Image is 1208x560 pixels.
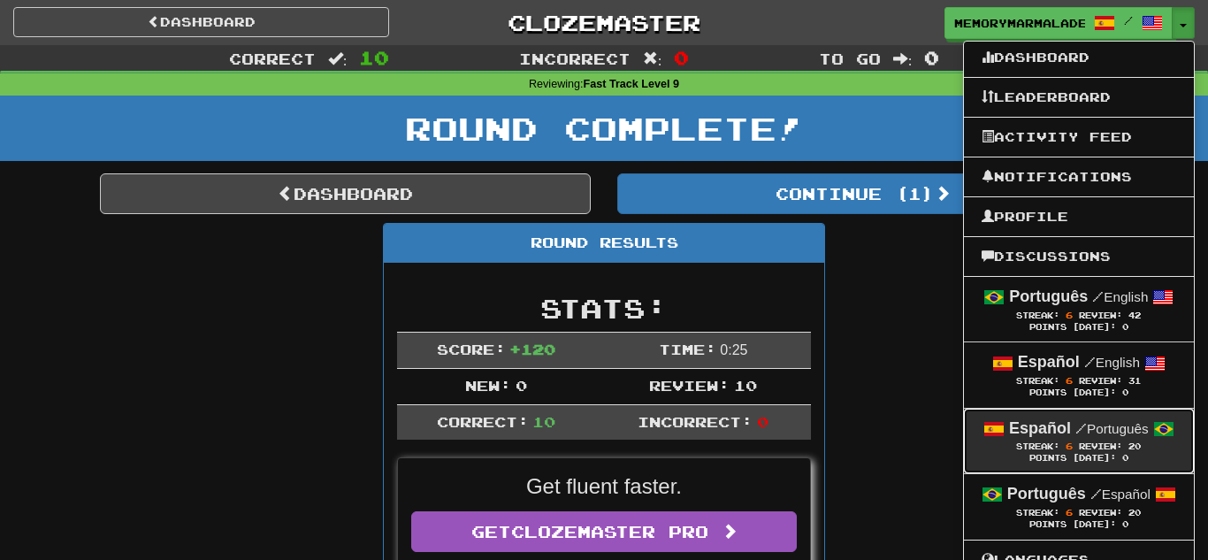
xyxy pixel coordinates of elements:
span: + 120 [509,341,555,357]
span: 6 [1066,375,1073,386]
span: 10 [359,47,389,68]
span: 0 : 25 [720,342,747,357]
span: To go [819,50,881,67]
h1: Round Complete! [6,111,1202,146]
span: / [1084,354,1096,370]
span: Score: [437,341,506,357]
a: Español /English Streak: 6 Review: 31 Points [DATE]: 0 [964,342,1194,407]
a: Profile [964,205,1194,228]
span: Review: [1079,376,1122,386]
a: MemoryMarmalade / [944,7,1173,39]
span: Review: [1079,441,1122,451]
a: Español /Português Streak: 6 Review: 20 Points [DATE]: 0 [964,409,1194,473]
a: Leaderboard [964,86,1194,109]
strong: Español [1009,419,1071,437]
h2: Stats: [397,294,811,323]
span: Correct [229,50,316,67]
span: 10 [734,377,757,394]
div: Points [DATE]: 0 [982,387,1176,399]
small: Português [1075,421,1149,436]
span: Time: [659,341,716,357]
a: Dashboard [13,7,389,37]
strong: Português [1007,485,1086,502]
span: Incorrect [519,50,631,67]
div: Round Results [384,224,824,263]
span: New: [465,377,511,394]
span: 0 [516,377,527,394]
span: 0 [674,47,689,68]
a: Dashboard [100,173,591,214]
span: 42 [1128,311,1141,320]
div: Points [DATE]: 0 [982,322,1176,334]
span: MemoryMarmalade [954,15,1085,31]
a: Português /Español Streak: 6 Review: 20 Points [DATE]: 0 [964,474,1194,539]
span: / [1092,288,1104,304]
a: Discussions [964,245,1194,268]
a: Activity Feed [964,126,1194,149]
span: Correct: [437,413,529,430]
span: 6 [1066,507,1073,518]
strong: Fast Track Level 9 [584,78,680,90]
span: / [1124,14,1133,27]
small: English [1092,289,1148,304]
span: Incorrect: [638,413,753,430]
span: / [1075,420,1087,436]
strong: Español [1018,353,1080,371]
div: Points [DATE]: 0 [982,453,1176,464]
span: / [1090,486,1102,502]
span: Streak: [1016,441,1059,451]
span: 0 [924,47,939,68]
a: Notifications [964,165,1194,188]
span: 20 [1128,441,1141,451]
a: Português /English Streak: 6 Review: 42 Points [DATE]: 0 [964,277,1194,341]
span: 0 [757,413,768,430]
button: Continue (1) [617,173,1108,214]
span: : [328,51,348,66]
span: Streak: [1016,376,1059,386]
span: Review: [1079,311,1122,320]
p: Get fluent faster. [411,472,797,502]
span: 20 [1128,508,1141,518]
a: Dashboard [964,46,1194,69]
span: 6 [1066,441,1073,451]
span: Streak: [1016,311,1059,320]
span: Review: [649,377,730,394]
span: Clozemaster Pro [511,522,708,541]
span: Streak: [1016,508,1059,518]
span: 6 [1066,310,1073,320]
span: : [893,51,913,66]
span: Review: [1079,508,1122,518]
a: GetClozemaster Pro [411,511,797,552]
a: Clozemaster [416,7,791,38]
span: 10 [532,413,555,430]
span: : [643,51,662,66]
small: English [1084,355,1140,370]
strong: Português [1009,288,1088,305]
span: 31 [1128,376,1141,386]
small: Español [1090,487,1151,502]
div: Points [DATE]: 0 [982,519,1176,531]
